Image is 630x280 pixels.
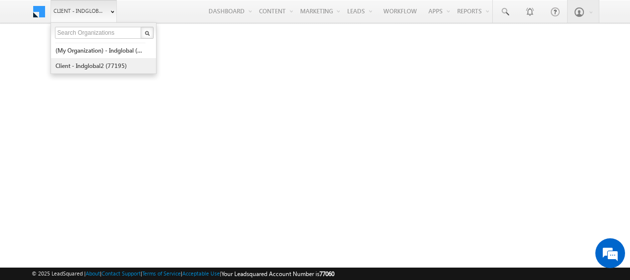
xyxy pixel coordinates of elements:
a: Client - indglobal2 (77195) [55,58,146,73]
span: Your Leadsquared Account Number is [221,270,334,278]
em: Start Chat [135,214,180,228]
a: (My Organization) - indglobal (48060) [55,43,146,58]
span: © 2025 LeadSquared | | | | | [32,269,334,279]
a: Terms of Service [142,270,181,277]
textarea: Type your message and hit 'Enter' [13,92,181,207]
div: Chat with us now [52,52,166,65]
span: Client - indglobal1 (77060) [53,6,105,16]
a: About [86,270,100,277]
a: Acceptable Use [182,270,220,277]
input: Search Organizations [55,27,142,39]
a: Contact Support [102,270,141,277]
div: Minimize live chat window [162,5,186,29]
span: 77060 [319,270,334,278]
img: Search [145,31,150,36]
img: d_60004797649_company_0_60004797649 [17,52,42,65]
